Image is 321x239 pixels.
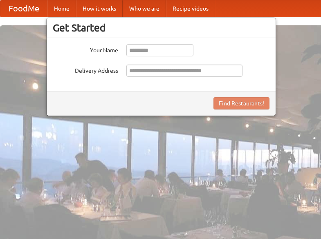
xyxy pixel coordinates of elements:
[0,0,47,17] a: FoodMe
[53,65,118,75] label: Delivery Address
[53,44,118,54] label: Your Name
[123,0,166,17] a: Who we are
[166,0,215,17] a: Recipe videos
[213,97,269,109] button: Find Restaurants!
[53,22,269,34] h3: Get Started
[47,0,76,17] a: Home
[76,0,123,17] a: How it works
